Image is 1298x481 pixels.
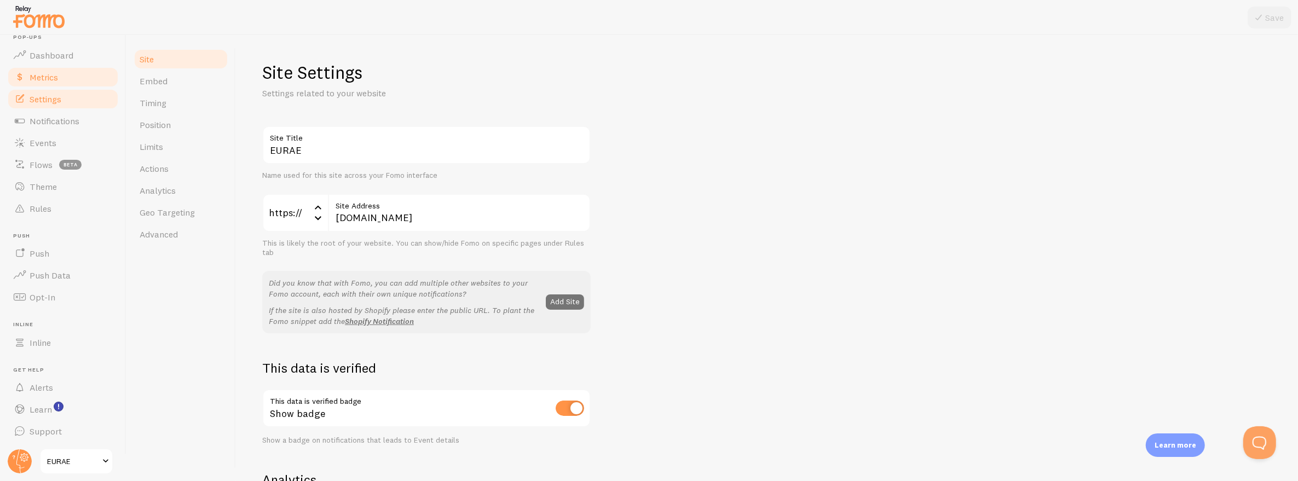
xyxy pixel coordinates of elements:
[262,171,591,181] div: Name used for this site across your Fomo interface
[269,277,539,299] p: Did you know that with Fomo, you can add multiple other websites to your Fomo account, each with ...
[133,158,229,179] a: Actions
[546,294,584,310] button: Add Site
[1146,433,1205,457] div: Learn more
[140,185,176,196] span: Analytics
[140,97,166,108] span: Timing
[1243,426,1276,459] iframe: Help Scout Beacon - Open
[7,132,119,154] a: Events
[47,455,99,468] span: EURAE
[13,367,119,374] span: Get Help
[133,92,229,114] a: Timing
[133,223,229,245] a: Advanced
[133,201,229,223] a: Geo Targeting
[7,264,119,286] a: Push Data
[13,34,119,41] span: Pop-ups
[262,126,591,144] label: Site Title
[133,48,229,70] a: Site
[30,203,51,214] span: Rules
[7,88,119,110] a: Settings
[133,114,229,136] a: Position
[13,233,119,240] span: Push
[269,305,539,327] p: If the site is also hosted by Shopify please enter the public URL. To plant the Fomo snippet add the
[30,72,58,83] span: Metrics
[133,179,229,201] a: Analytics
[140,119,171,130] span: Position
[30,94,61,105] span: Settings
[140,76,168,86] span: Embed
[30,50,73,61] span: Dashboard
[30,115,79,126] span: Notifications
[7,376,119,398] a: Alerts
[30,137,56,148] span: Events
[30,404,52,415] span: Learn
[140,141,163,152] span: Limits
[30,382,53,393] span: Alerts
[7,398,119,420] a: Learn
[54,402,64,412] svg: <p>Watch New Feature Tutorials!</p>
[140,54,154,65] span: Site
[13,321,119,328] span: Inline
[30,292,55,303] span: Opt-In
[30,426,62,437] span: Support
[140,163,169,174] span: Actions
[7,154,119,176] a: Flows beta
[30,159,53,170] span: Flows
[30,270,71,281] span: Push Data
[262,87,525,100] p: Settings related to your website
[39,448,113,474] a: EURAE
[59,160,82,170] span: beta
[262,61,591,84] h1: Site Settings
[133,70,229,92] a: Embed
[140,229,178,240] span: Advanced
[140,207,195,218] span: Geo Targeting
[262,360,591,376] h2: This data is verified
[7,332,119,353] a: Inline
[7,286,119,308] a: Opt-In
[30,181,57,192] span: Theme
[7,44,119,66] a: Dashboard
[7,420,119,442] a: Support
[262,239,591,258] div: This is likely the root of your website. You can show/hide Fomo on specific pages under Rules tab
[262,389,591,429] div: Show badge
[30,248,49,259] span: Push
[133,136,229,158] a: Limits
[7,198,119,219] a: Rules
[345,316,414,326] a: Shopify Notification
[328,194,591,212] label: Site Address
[30,337,51,348] span: Inline
[262,194,328,232] div: https://
[7,110,119,132] a: Notifications
[7,66,119,88] a: Metrics
[328,194,591,232] input: myhonestcompany.com
[262,436,591,445] div: Show a badge on notifications that leads to Event details
[11,3,66,31] img: fomo-relay-logo-orange.svg
[7,242,119,264] a: Push
[7,176,119,198] a: Theme
[1155,440,1196,450] p: Learn more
